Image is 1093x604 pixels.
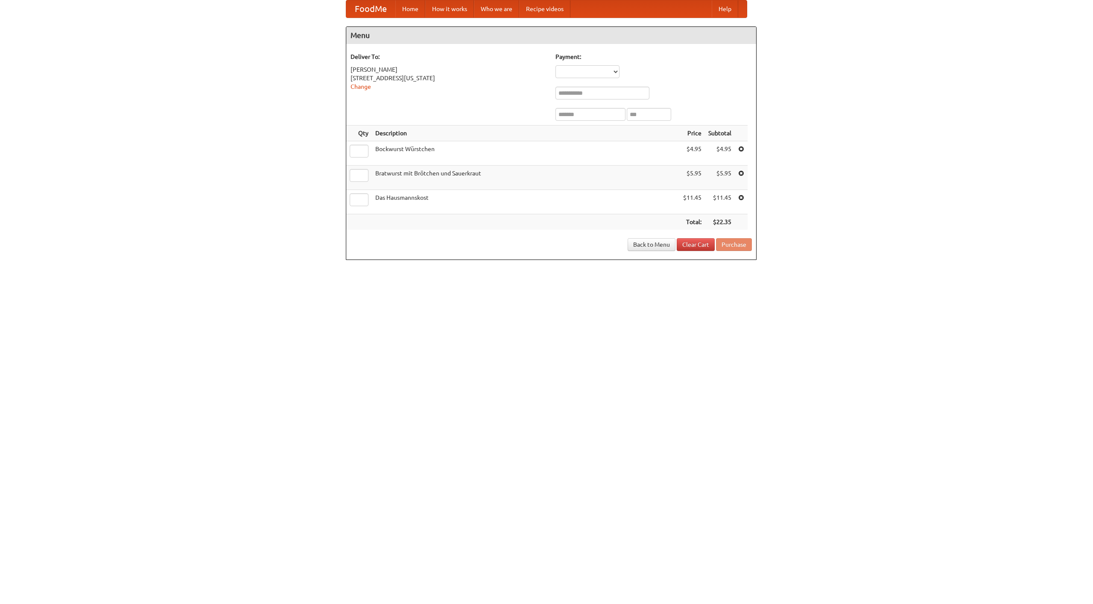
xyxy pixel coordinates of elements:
[425,0,474,18] a: How it works
[705,125,735,141] th: Subtotal
[712,0,738,18] a: Help
[716,238,752,251] button: Purchase
[628,238,675,251] a: Back to Menu
[346,0,395,18] a: FoodMe
[351,53,547,61] h5: Deliver To:
[680,214,705,230] th: Total:
[351,74,547,82] div: [STREET_ADDRESS][US_STATE]
[705,214,735,230] th: $22.35
[372,125,680,141] th: Description
[351,65,547,74] div: [PERSON_NAME]
[474,0,519,18] a: Who we are
[555,53,752,61] h5: Payment:
[372,166,680,190] td: Bratwurst mit Brötchen und Sauerkraut
[372,190,680,214] td: Das Hausmannskost
[680,141,705,166] td: $4.95
[372,141,680,166] td: Bockwurst Würstchen
[677,238,715,251] a: Clear Cart
[705,141,735,166] td: $4.95
[705,166,735,190] td: $5.95
[346,125,372,141] th: Qty
[705,190,735,214] td: $11.45
[519,0,570,18] a: Recipe videos
[680,190,705,214] td: $11.45
[680,166,705,190] td: $5.95
[351,83,371,90] a: Change
[346,27,756,44] h4: Menu
[395,0,425,18] a: Home
[680,125,705,141] th: Price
